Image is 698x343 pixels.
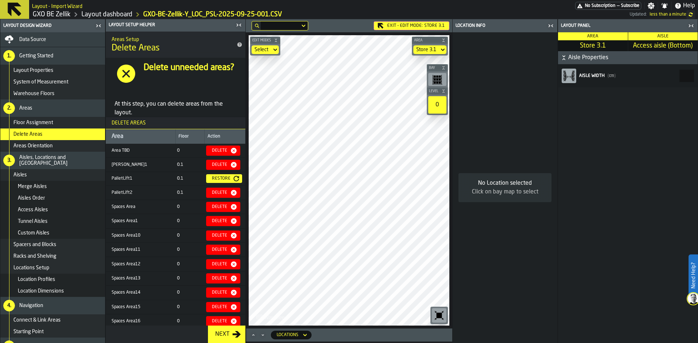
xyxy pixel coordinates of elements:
span: Spacers and Blocks [13,242,56,248]
p: At this step, you can delete areas from the layout. [115,100,240,117]
div: DropdownMenuValue-none [252,45,279,54]
span: Store 3.1 [559,42,626,50]
span: Aisles [13,172,27,178]
div: Delete [209,233,230,238]
div: Menu Subscription [575,2,641,10]
label: button-toggle-Close me [686,21,696,30]
li: menu Layout Properties [0,65,105,76]
header: Layout panel [558,19,698,32]
span: Access Aisles [18,207,48,213]
span: Delete Areas [112,42,160,54]
div: 0 [177,276,203,281]
div: Action [208,134,220,139]
span: Updated: [630,12,647,17]
div: Spaces Area14 [112,290,170,295]
label: button-toggle-Close me [234,21,244,29]
div: Spaces Area16 [112,319,170,324]
button: button-Delete [206,146,240,156]
li: menu Access Aisles [0,204,105,216]
div: 3. [3,155,15,166]
button: button- [427,64,448,72]
button: button- [412,37,448,44]
span: Delete Areas [106,120,146,126]
span: Delete Areas [13,131,43,137]
div: button-toolbar-undefined [430,307,448,324]
span: Aisles, Locations and [GEOGRAPHIC_DATA] [19,155,102,166]
span: Help [683,1,695,10]
div: [PERSON_NAME]1 [112,162,170,167]
span: Aisle [657,34,669,38]
li: menu Floor Assignment [0,117,105,128]
span: ( [607,74,609,78]
span: Aisle width [579,74,605,78]
header: Location Info [453,19,557,32]
div: Spaces Area11 [112,247,170,252]
span: Aisle Properties [568,53,696,62]
button: Minimize [258,331,267,339]
li: menu System of Measurement [0,76,105,88]
span: Subscribe [621,3,639,8]
span: Level [428,89,440,93]
h4: Delete unneeded areas? [144,62,237,74]
span: No Subscription [585,3,615,8]
div: 0 [177,148,203,153]
div: 0 [177,233,203,238]
span: Aisles Order [18,195,45,201]
div: Delete [209,276,230,281]
label: button-toggle-Notifications [658,2,671,9]
div: 0 [177,204,203,209]
li: menu Merge Aisles [0,181,105,192]
span: Store 3.1 [424,23,445,28]
label: button-toggle-undefined [686,10,695,19]
div: Delete [209,305,230,310]
button: button-Delete [206,273,240,283]
label: button-toggle-Settings [645,2,658,9]
nav: Breadcrumb [32,10,331,19]
li: menu Location Dimensions [0,285,105,297]
li: menu Tunnel Aisles [0,216,105,227]
span: Edit Modes [251,38,272,42]
li: menu Custom Aisles [0,227,105,239]
div: 0 [177,219,203,224]
li: menu Data Source [0,32,105,47]
div: DropdownMenuValue-locations [277,332,298,338]
h2: Sub Title [112,35,228,42]
div: input-question-Delete unneeded areas? [109,62,242,85]
span: Areas Orientation [13,143,53,149]
div: Spaces Area12 [112,262,170,267]
div: DropdownMenuValue-none [254,47,269,53]
span: Layout Properties [13,68,53,73]
div: Area TBD [112,148,170,153]
div: 0 [177,290,203,295]
button: button-Delete [206,188,240,198]
button: button-Delete [206,160,240,170]
span: Merge Aisles [18,184,47,189]
div: Delete [209,204,230,209]
div: Spaces Area1 [112,219,170,224]
input: react-aria871847273-:rah: react-aria871847273-:rah: [679,70,694,82]
button: button-Delete [206,316,240,326]
span: 08/10/2025, 11:28:53 [650,12,686,17]
li: menu Connect & Link Areas [0,314,105,326]
button: button-Delete [206,202,240,212]
button: button- [427,87,448,95]
div: PalletLift1 [112,176,170,181]
div: button-toolbar-undefined [427,95,448,115]
div: Delete [209,247,230,252]
button: button-Delete [206,287,240,298]
span: cm [607,74,616,78]
div: 0.1 [177,176,203,181]
div: Floor [178,134,189,139]
header: Layout Design Wizard [0,19,105,32]
div: DropdownMenuValue-Store 3.1 [413,45,446,54]
a: link-to-/wh/i/5fa160b1-7992-442a-9057-4226e3d2ae6d/designer [81,11,132,19]
div: DropdownMenuValue-locations [271,331,312,339]
label: button-toggle-Help [671,1,698,10]
span: Access aisle (Bottom) [630,42,697,50]
div: hide filter [255,24,259,28]
div: 0.1 [177,162,203,167]
div: Delete [209,290,230,295]
a: logo-header [250,310,291,324]
label: Need Help? [689,255,697,296]
a: link-to-/wh/i/5fa160b1-7992-442a-9057-4226e3d2ae6d/pricing/ [575,2,641,10]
